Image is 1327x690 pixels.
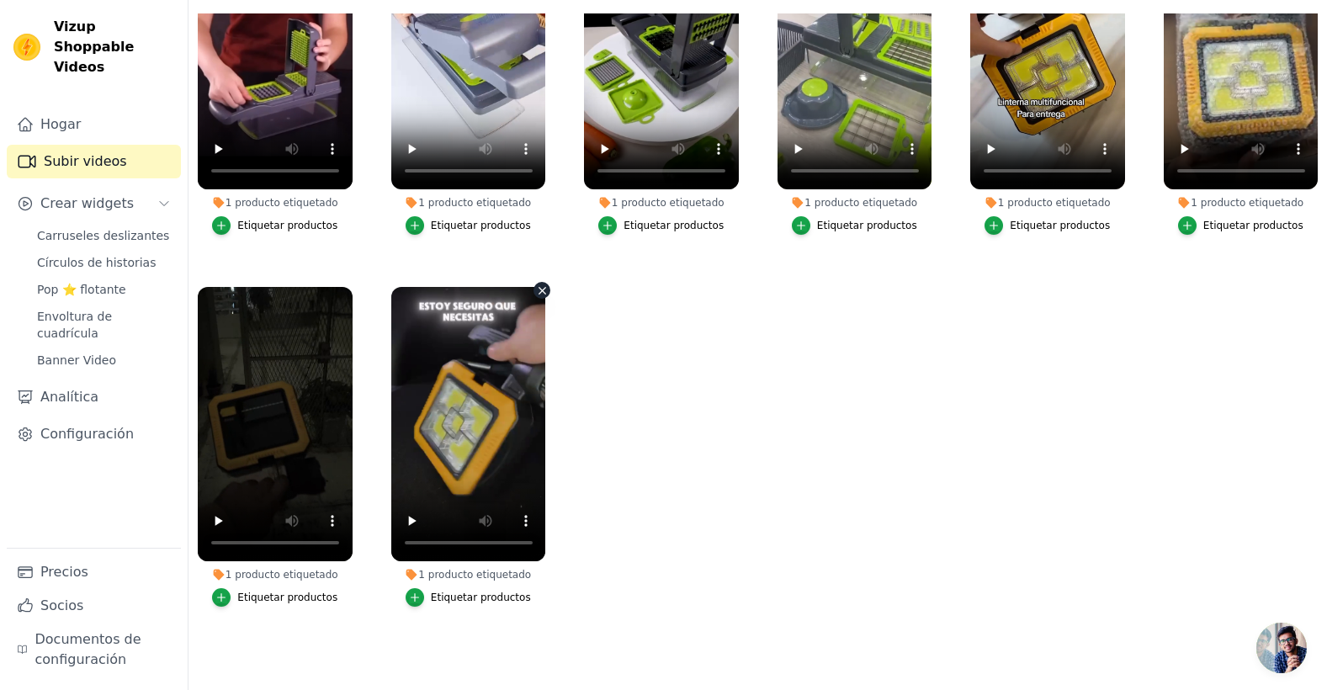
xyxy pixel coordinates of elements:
[418,196,531,210] font: 1 producto etiquetado
[27,305,181,345] a: Envoltura de cuadrícula
[40,562,88,582] font: Precios
[212,216,337,235] button: Etiquetar productos
[7,555,181,589] a: Precios
[37,352,116,369] span: Banner Video
[1178,216,1303,235] button: Etiquetar productos
[7,108,181,141] a: Hogar
[40,194,134,214] span: Crear widgets
[35,629,171,670] font: Documentos de configuración
[431,219,531,232] div: Etiquetar productos
[624,219,724,232] div: Etiquetar productos
[1191,196,1303,210] font: 1 producto etiquetado
[40,114,81,135] font: Hogar
[27,251,181,274] a: Círculos de historias
[37,254,156,271] span: Círculos de historias
[406,216,531,235] button: Etiquetar productos
[40,387,98,407] font: Analítica
[1256,623,1307,673] div: Chat abierto
[7,380,181,414] a: Analítica
[37,227,169,244] span: Carruseles deslizantes
[998,196,1111,210] font: 1 producto etiquetado
[792,216,917,235] button: Etiquetar productos
[13,34,40,61] img: Vizup
[212,588,337,607] button: Etiquetar productos
[406,588,531,607] button: Etiquetar productos
[40,424,134,444] font: Configuración
[37,308,171,342] span: Envoltura de cuadrícula
[44,151,127,172] font: Subir videos
[7,417,181,451] a: Configuración
[237,591,337,604] div: Etiquetar productos
[226,196,338,210] font: 1 producto etiquetado
[7,623,181,677] a: Documentos de configuración
[985,216,1110,235] button: Etiquetar productos
[27,224,181,247] a: Carruseles deslizantes
[1010,219,1110,232] div: Etiquetar productos
[7,145,181,178] a: Subir videos
[7,589,181,623] a: Socios
[804,196,917,210] font: 1 producto etiquetado
[27,278,181,301] a: Pop ⭐ flotante
[37,281,126,298] span: Pop ⭐ flotante
[817,219,917,232] div: Etiquetar productos
[40,596,83,616] font: Socios
[54,17,174,77] span: Vizup Shoppable Videos
[598,216,724,235] button: Etiquetar productos
[418,568,531,581] font: 1 producto etiquetado
[27,348,181,372] a: Banner Video
[237,219,337,232] div: Etiquetar productos
[226,568,338,581] font: 1 producto etiquetado
[1203,219,1303,232] div: Etiquetar productos
[431,591,531,604] div: Etiquetar productos
[533,282,550,299] button: Video Delete
[7,187,181,220] button: Crear widgets
[612,196,725,210] font: 1 producto etiquetado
